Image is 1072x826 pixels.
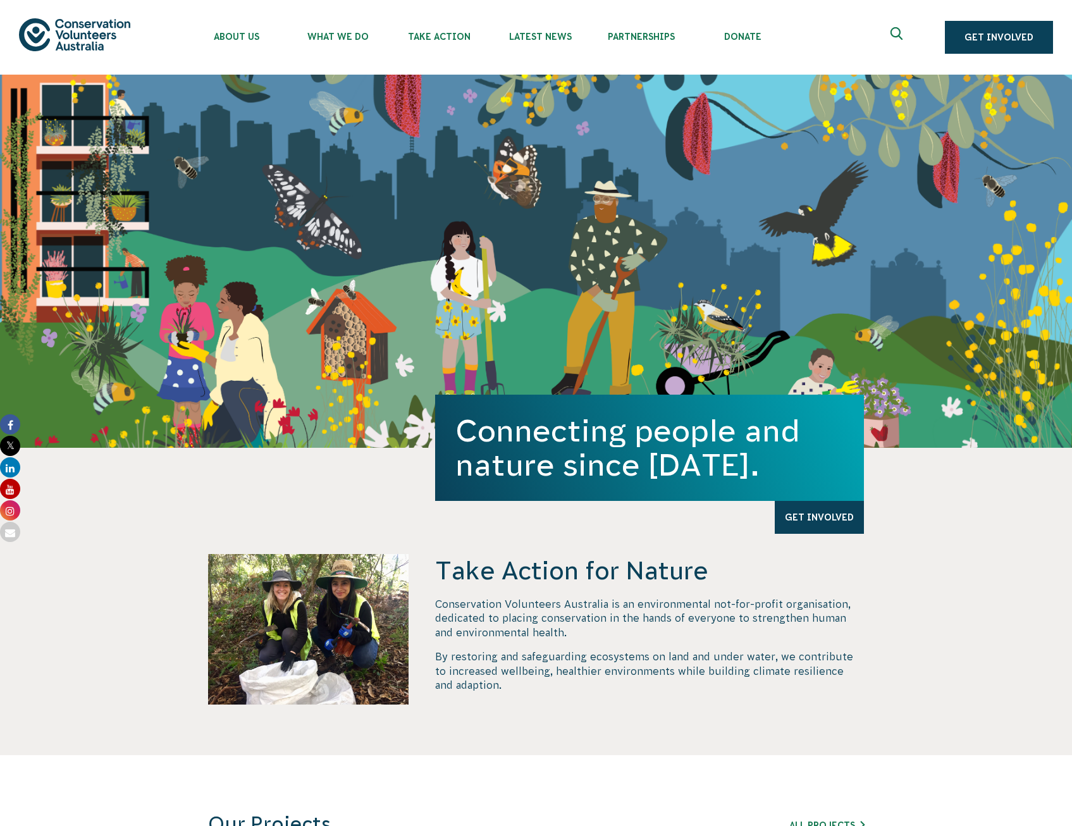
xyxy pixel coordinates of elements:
h1: Connecting people and nature since [DATE]. [455,414,844,482]
img: logo.svg [19,18,130,51]
p: Conservation Volunteers Australia is an environmental not-for-profit organisation, dedicated to p... [435,597,864,639]
a: Get Involved [945,21,1053,54]
span: Take Action [388,32,490,42]
span: What We Do [287,32,388,42]
button: Expand search box Close search box [883,22,913,52]
span: Latest News [490,32,591,42]
h4: Take Action for Nature [435,554,864,587]
span: About Us [186,32,287,42]
span: Expand search box [890,27,906,47]
span: Donate [692,32,793,42]
a: Get Involved [775,501,864,534]
p: By restoring and safeguarding ecosystems on land and under water, we contribute to increased well... [435,650,864,692]
span: Partnerships [591,32,692,42]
